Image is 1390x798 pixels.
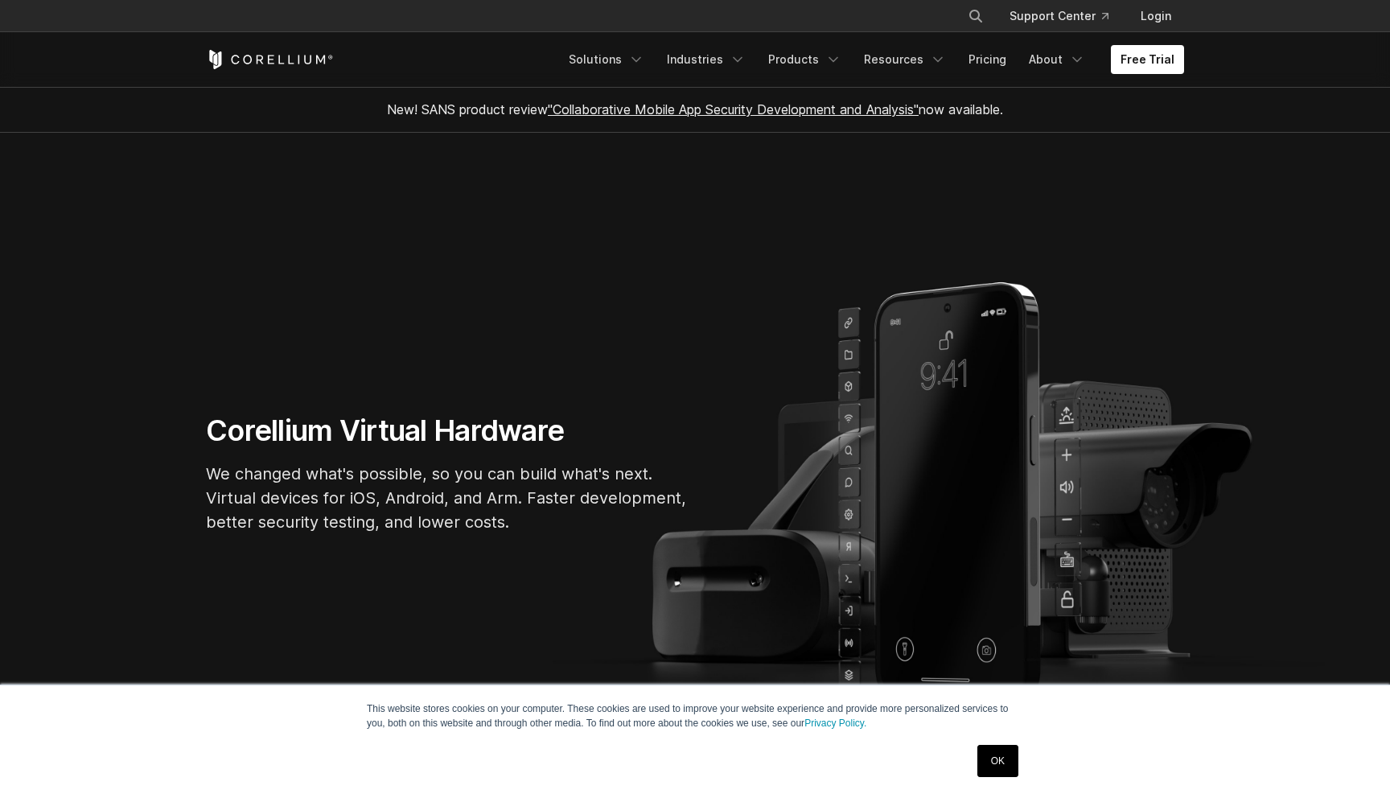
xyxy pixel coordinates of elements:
[759,45,851,74] a: Products
[548,101,919,117] a: "Collaborative Mobile App Security Development and Analysis"
[854,45,956,74] a: Resources
[206,50,334,69] a: Corellium Home
[206,462,689,534] p: We changed what's possible, so you can build what's next. Virtual devices for iOS, Android, and A...
[559,45,1184,74] div: Navigation Menu
[367,701,1023,730] p: This website stores cookies on your computer. These cookies are used to improve your website expe...
[1128,2,1184,31] a: Login
[961,2,990,31] button: Search
[959,45,1016,74] a: Pricing
[977,745,1018,777] a: OK
[1111,45,1184,74] a: Free Trial
[804,718,866,729] a: Privacy Policy.
[206,413,689,449] h1: Corellium Virtual Hardware
[948,2,1184,31] div: Navigation Menu
[387,101,1003,117] span: New! SANS product review now available.
[997,2,1121,31] a: Support Center
[657,45,755,74] a: Industries
[1019,45,1095,74] a: About
[559,45,654,74] a: Solutions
